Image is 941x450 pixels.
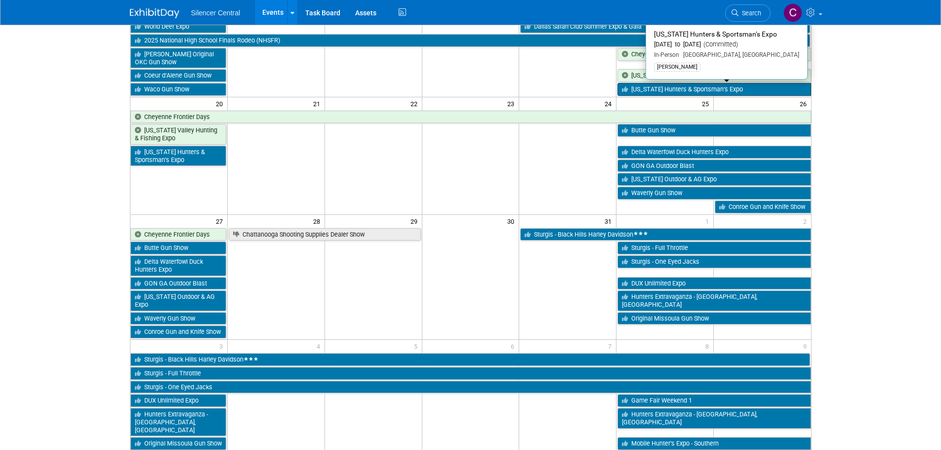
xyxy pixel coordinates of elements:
span: 21 [312,97,325,110]
a: Conroe Gun and Knife Show [715,201,811,213]
a: Chattanooga Shooting Supplies Dealer Show [229,228,421,241]
a: Conroe Gun and Knife Show [130,326,226,338]
a: [US_STATE] Valley Hunting & Fishing Expo [130,124,226,144]
a: [US_STATE] Valley Hunting & Fishing Expo [617,69,811,82]
span: (Committed) [701,41,738,48]
a: Sturgis - Full Throttle [617,242,811,254]
span: 31 [604,215,616,227]
a: [US_STATE] Outdoor & AG Expo [130,290,226,311]
span: 22 [409,97,422,110]
a: World Deer Expo [130,20,226,33]
a: Waverly Gun Show [617,187,811,200]
img: ExhibitDay [130,8,179,18]
a: DUX Unlimited Expo [130,394,226,407]
span: [US_STATE] Hunters & Sportsman’s Expo [654,30,777,38]
a: Delta Waterfowl Duck Hunters Expo [130,255,226,276]
a: Waverly Gun Show [130,312,226,325]
a: Hunters Extravaganza - [GEOGRAPHIC_DATA], [GEOGRAPHIC_DATA] [617,408,811,428]
a: Sturgis - Full Throttle [130,367,811,380]
a: [US_STATE] Hunters & Sportsman’s Expo [130,146,226,166]
a: Hunters Extravaganza - [GEOGRAPHIC_DATA], [GEOGRAPHIC_DATA] [130,408,226,436]
a: GON GA Outdoor Blast [617,160,811,172]
a: Sturgis - Black Hills Harley Davidson [520,228,811,241]
span: 2 [802,215,811,227]
span: 7 [607,340,616,352]
a: Hunters Extravaganza - [GEOGRAPHIC_DATA], [GEOGRAPHIC_DATA] [617,290,811,311]
span: Search [738,9,761,17]
a: GON GA Outdoor Blast [130,277,226,290]
span: 23 [506,97,519,110]
span: 6 [510,340,519,352]
div: [PERSON_NAME] [654,63,700,72]
a: Butte Gun Show [130,242,226,254]
span: Silencer Central [191,9,241,17]
span: In-Person [654,51,679,58]
span: 8 [704,340,713,352]
span: 3 [218,340,227,352]
a: Original Missoula Gun Show [617,312,811,325]
a: Sturgis - One Eyed Jacks [130,381,811,394]
span: 1 [704,215,713,227]
img: Cade Cox [783,3,802,22]
span: 30 [506,215,519,227]
span: 20 [215,97,227,110]
a: Dallas Safari Club Summer Expo & Gala [520,20,810,33]
a: Original Missoula Gun Show [130,437,226,450]
a: [PERSON_NAME] Original OKC Gun Show [130,48,226,68]
span: 26 [799,97,811,110]
div: [DATE] to [DATE] [654,41,799,49]
a: Game Fair Weekend 1 [617,394,811,407]
a: Cheyenne Frontier Days [130,228,226,241]
a: Mobile Hunter’s Expo - Southern [617,437,811,450]
span: 28 [312,215,325,227]
span: 29 [409,215,422,227]
a: [US_STATE] Outdoor & AG Expo [617,173,811,186]
a: [US_STATE] Hunters & Sportsman’s Expo [617,83,811,96]
span: 25 [701,97,713,110]
a: Sturgis - Black Hills Harley Davidson [130,353,810,366]
a: Cheyenne Frontier Days [130,111,811,123]
span: 27 [215,215,227,227]
a: Cheyenne Frontier Days [617,48,811,61]
span: 24 [604,97,616,110]
a: 2025 National High School Finals Rodeo (NHSFR) [130,34,810,47]
span: 9 [802,340,811,352]
a: Waco Gun Show [130,83,226,96]
a: Delta Waterfowl Duck Hunters Expo [617,146,811,159]
a: Butte Gun Show [617,124,811,137]
a: Coeur d’Alene Gun Show [130,69,226,82]
span: [GEOGRAPHIC_DATA], [GEOGRAPHIC_DATA] [679,51,799,58]
a: DUX Unlimited Expo [617,277,811,290]
a: Sturgis - One Eyed Jacks [617,255,811,268]
a: Search [725,4,771,22]
span: 5 [413,340,422,352]
span: 4 [316,340,325,352]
